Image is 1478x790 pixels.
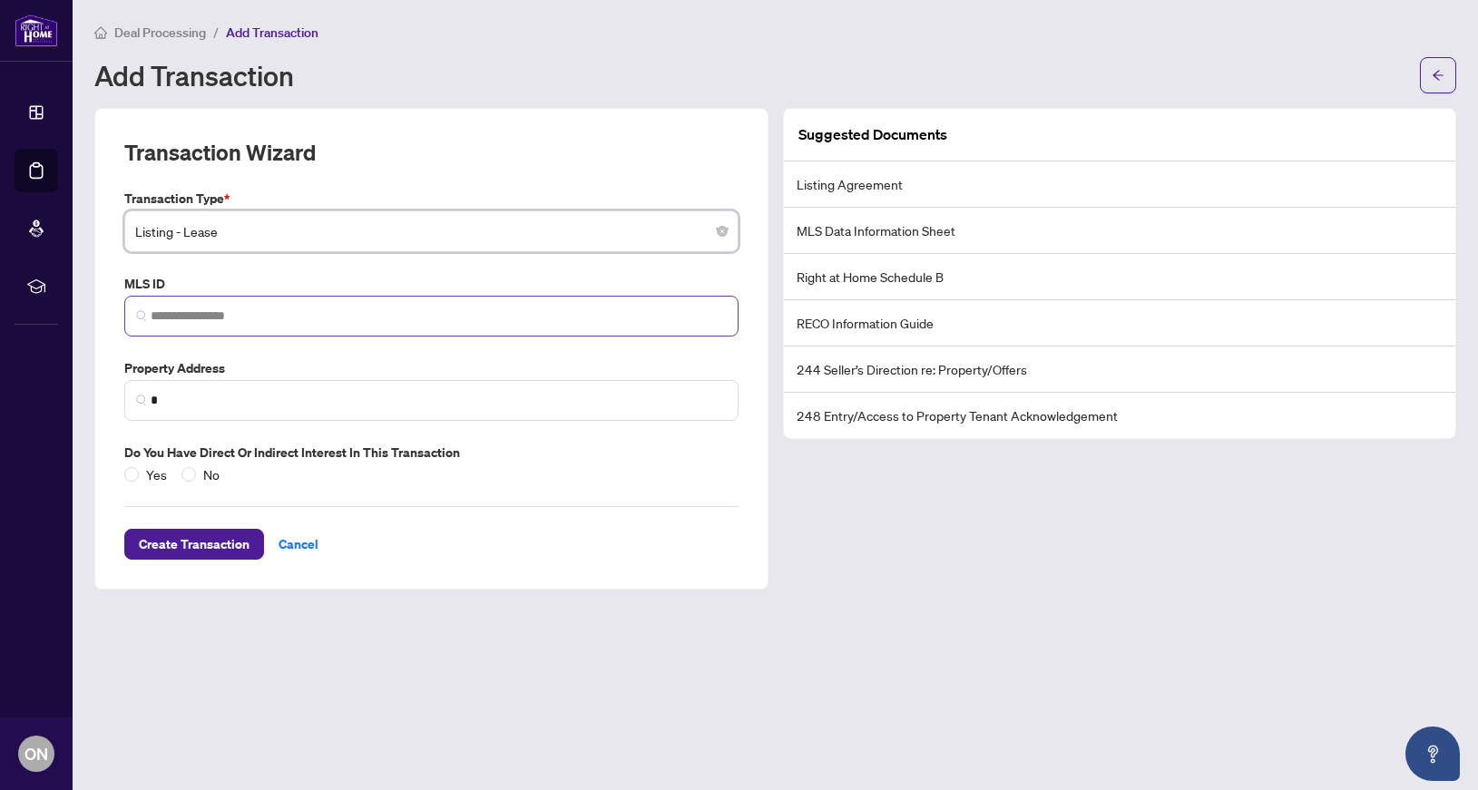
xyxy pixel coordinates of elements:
[1432,69,1444,82] span: arrow-left
[136,395,147,405] img: search_icon
[717,226,728,237] span: close-circle
[196,464,227,484] span: No
[226,24,318,41] span: Add Transaction
[135,214,728,249] span: Listing - Lease
[784,254,1456,300] li: Right at Home Schedule B
[264,529,333,560] button: Cancel
[124,443,739,463] label: Do you have direct or indirect interest in this transaction
[139,464,174,484] span: Yes
[124,138,316,167] h2: Transaction Wizard
[136,310,147,321] img: search_icon
[94,26,107,39] span: home
[94,61,294,90] h1: Add Transaction
[784,393,1456,438] li: 248 Entry/Access to Property Tenant Acknowledgement
[798,123,947,146] article: Suggested Documents
[784,208,1456,254] li: MLS Data Information Sheet
[15,14,58,47] img: logo
[784,300,1456,346] li: RECO Information Guide
[279,530,318,559] span: Cancel
[784,346,1456,393] li: 244 Seller’s Direction re: Property/Offers
[124,274,739,294] label: MLS ID
[1405,727,1460,781] button: Open asap
[124,358,739,378] label: Property Address
[213,22,219,43] li: /
[124,189,739,209] label: Transaction Type
[124,529,264,560] button: Create Transaction
[784,161,1456,208] li: Listing Agreement
[139,530,250,559] span: Create Transaction
[24,741,48,766] span: ON
[114,24,206,41] span: Deal Processing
